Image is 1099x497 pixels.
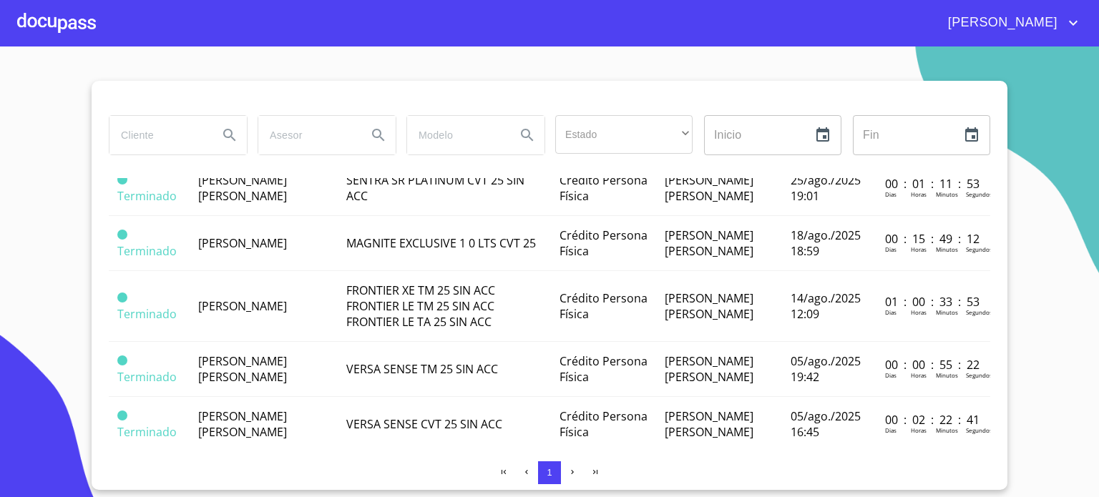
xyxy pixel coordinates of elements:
[117,292,127,302] span: Terminado
[885,294,982,310] p: 01 : 00 : 33 : 53
[198,172,287,204] span: [PERSON_NAME] [PERSON_NAME]
[885,231,982,247] p: 00 : 15 : 49 : 12
[117,424,177,440] span: Terminado
[346,282,495,330] span: FRONTIER XE TM 25 SIN ACC FRONTIER LE TM 25 SIN ACC FRONTIER LE TA 25 SIN ACC
[198,408,287,440] span: [PERSON_NAME] [PERSON_NAME]
[117,230,127,240] span: Terminado
[966,190,992,198] p: Segundos
[936,371,958,379] p: Minutos
[346,416,502,432] span: VERSA SENSE CVT 25 SIN ACC
[117,306,177,322] span: Terminado
[885,357,982,373] p: 00 : 00 : 55 : 22
[791,172,861,204] span: 25/ago./2025 19:01
[966,308,992,316] p: Segundos
[346,172,524,204] span: SENTRA SR PLATINUM CVT 25 SIN ACC
[109,116,207,154] input: search
[911,245,927,253] p: Horas
[665,172,753,204] span: [PERSON_NAME] [PERSON_NAME]
[791,227,861,259] span: 18/ago./2025 18:59
[346,235,536,251] span: MAGNITE EXCLUSIVE 1 0 LTS CVT 25
[791,290,861,322] span: 14/ago./2025 12:09
[791,353,861,385] span: 05/ago./2025 19:42
[213,118,247,152] button: Search
[198,353,287,385] span: [PERSON_NAME] [PERSON_NAME]
[665,290,753,322] span: [PERSON_NAME] [PERSON_NAME]
[665,353,753,385] span: [PERSON_NAME] [PERSON_NAME]
[911,426,927,434] p: Horas
[560,353,648,385] span: Crédito Persona Física
[198,235,287,251] span: [PERSON_NAME]
[885,245,897,253] p: Dias
[117,188,177,204] span: Terminado
[407,116,504,154] input: search
[538,461,561,484] button: 1
[560,290,648,322] span: Crédito Persona Física
[117,355,127,365] span: Terminado
[936,245,958,253] p: Minutos
[560,172,648,204] span: Crédito Persona Física
[547,467,552,478] span: 1
[117,174,127,184] span: Terminado
[198,298,287,314] span: [PERSON_NAME]
[117,243,177,259] span: Terminado
[885,426,897,434] p: Dias
[555,115,693,154] div: ​
[911,190,927,198] p: Horas
[885,412,982,428] p: 00 : 02 : 22 : 41
[966,371,992,379] p: Segundos
[937,11,1082,34] button: account of current user
[885,308,897,316] p: Dias
[885,176,982,192] p: 00 : 01 : 11 : 53
[885,371,897,379] p: Dias
[911,308,927,316] p: Horas
[936,190,958,198] p: Minutos
[791,408,861,440] span: 05/ago./2025 16:45
[117,369,177,385] span: Terminado
[117,410,127,420] span: Terminado
[936,308,958,316] p: Minutos
[258,116,356,154] input: search
[346,361,498,377] span: VERSA SENSE TM 25 SIN ACC
[560,408,648,440] span: Crédito Persona Física
[911,371,927,379] p: Horas
[361,118,396,152] button: Search
[937,11,1065,34] span: [PERSON_NAME]
[665,408,753,440] span: [PERSON_NAME] [PERSON_NAME]
[510,118,544,152] button: Search
[936,426,958,434] p: Minutos
[885,190,897,198] p: Dias
[560,227,648,259] span: Crédito Persona Física
[966,426,992,434] p: Segundos
[665,227,753,259] span: [PERSON_NAME] [PERSON_NAME]
[966,245,992,253] p: Segundos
